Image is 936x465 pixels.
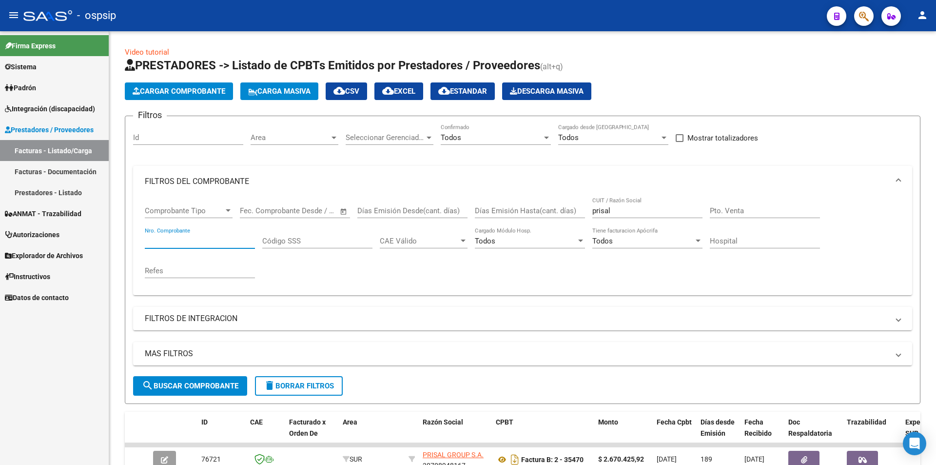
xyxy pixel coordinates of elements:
[133,376,247,396] button: Buscar Comprobante
[653,412,697,455] datatable-header-cell: Fecha Cpbt
[264,382,334,390] span: Borrar Filtros
[346,133,425,142] span: Seleccionar Gerenciador
[338,206,350,217] button: Open calendar
[558,133,579,142] span: Todos
[657,455,677,463] span: [DATE]
[382,85,394,97] mat-icon: cloud_download
[788,418,832,437] span: Doc Respaldatoria
[8,9,19,21] mat-icon: menu
[847,418,886,426] span: Trazabilidad
[264,380,275,391] mat-icon: delete
[326,82,367,100] button: CSV
[125,48,169,57] a: Video tutorial
[240,206,272,215] input: Start date
[201,455,221,463] span: 76721
[594,412,653,455] datatable-header-cell: Monto
[5,61,37,72] span: Sistema
[251,133,330,142] span: Area
[697,412,741,455] datatable-header-cell: Días desde Emisión
[133,342,912,365] mat-expansion-panel-header: MAS FILTROS
[133,166,912,197] mat-expansion-panel-header: FILTROS DEL COMPROBANTE
[125,82,233,100] button: Cargar Comprobante
[125,59,540,72] span: PRESTADORES -> Listado de CPBTs Emitidos por Prestadores / Proveedores
[145,206,224,215] span: Comprobante Tipo
[5,208,81,219] span: ANMAT - Trazabilidad
[240,82,318,100] button: Carga Masiva
[77,5,116,26] span: - ospsip
[343,418,357,426] span: Area
[598,418,618,426] span: Monto
[540,62,563,71] span: (alt+q)
[744,455,764,463] span: [DATE]
[289,418,326,437] span: Facturado x Orden De
[701,418,735,437] span: Días desde Emisión
[502,82,591,100] button: Descarga Masiva
[510,87,584,96] span: Descarga Masiva
[5,82,36,93] span: Padrón
[250,418,263,426] span: CAE
[741,412,784,455] datatable-header-cell: Fecha Recibido
[333,87,359,96] span: CSV
[142,382,238,390] span: Buscar Comprobante
[133,307,912,330] mat-expansion-panel-header: FILTROS DE INTEGRACION
[145,176,889,187] mat-panel-title: FILTROS DEL COMPROBANTE
[142,380,154,391] mat-icon: search
[339,412,405,455] datatable-header-cell: Area
[843,412,901,455] datatable-header-cell: Trazabilidad
[784,412,843,455] datatable-header-cell: Doc Respaldatoria
[598,455,644,463] strong: $ 2.670.425,92
[382,87,415,96] span: EXCEL
[5,103,95,114] span: Integración (discapacidad)
[343,455,362,463] span: SUR
[441,133,461,142] span: Todos
[145,348,889,359] mat-panel-title: MAS FILTROS
[502,82,591,100] app-download-masive: Descarga masiva de comprobantes (adjuntos)
[430,82,495,100] button: Estandar
[438,87,487,96] span: Estandar
[133,108,167,122] h3: Filtros
[285,412,339,455] datatable-header-cell: Facturado x Orden De
[5,292,69,303] span: Datos de contacto
[380,237,459,245] span: CAE Válido
[475,237,495,245] span: Todos
[133,197,912,295] div: FILTROS DEL COMPROBANTE
[701,455,712,463] span: 189
[133,87,225,96] span: Cargar Comprobante
[521,456,584,464] strong: Factura B: 2 - 35470
[744,418,772,437] span: Fecha Recibido
[687,132,758,144] span: Mostrar totalizadores
[438,85,450,97] mat-icon: cloud_download
[248,87,311,96] span: Carga Masiva
[197,412,246,455] datatable-header-cell: ID
[592,237,613,245] span: Todos
[423,418,463,426] span: Razón Social
[5,40,56,51] span: Firma Express
[201,418,208,426] span: ID
[903,432,926,455] div: Open Intercom Messenger
[419,412,492,455] datatable-header-cell: Razón Social
[280,206,328,215] input: End date
[496,418,513,426] span: CPBT
[5,271,50,282] span: Instructivos
[374,82,423,100] button: EXCEL
[657,418,692,426] span: Fecha Cpbt
[916,9,928,21] mat-icon: person
[5,250,83,261] span: Explorador de Archivos
[5,124,94,135] span: Prestadores / Proveedores
[423,451,484,459] span: PRISAL GROUP S.A.
[5,229,59,240] span: Autorizaciones
[246,412,285,455] datatable-header-cell: CAE
[492,412,594,455] datatable-header-cell: CPBT
[333,85,345,97] mat-icon: cloud_download
[255,376,343,396] button: Borrar Filtros
[145,313,889,324] mat-panel-title: FILTROS DE INTEGRACION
